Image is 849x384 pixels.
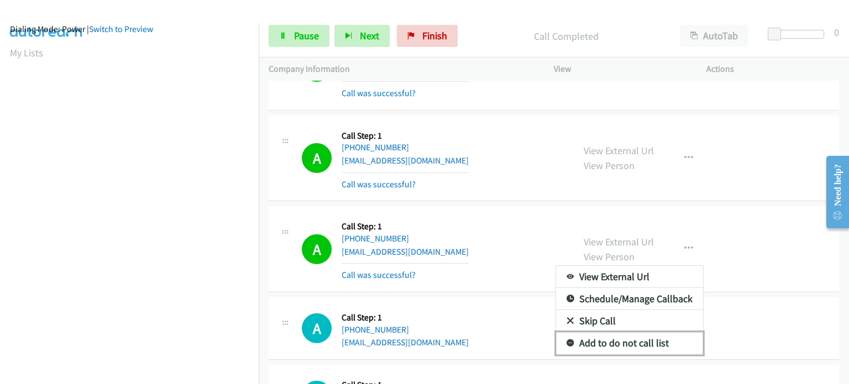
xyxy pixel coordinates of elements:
[556,310,703,332] a: Skip Call
[817,148,849,236] iframe: Resource Center
[10,46,43,59] a: My Lists
[302,313,332,343] div: The call is yet to be attempted
[556,266,703,288] a: View External Url
[556,288,703,310] a: Schedule/Manage Callback
[10,23,249,36] div: Dialing Mode: Power |
[89,24,153,34] a: Switch to Preview
[302,313,332,343] h1: A
[556,332,703,354] a: Add to do not call list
